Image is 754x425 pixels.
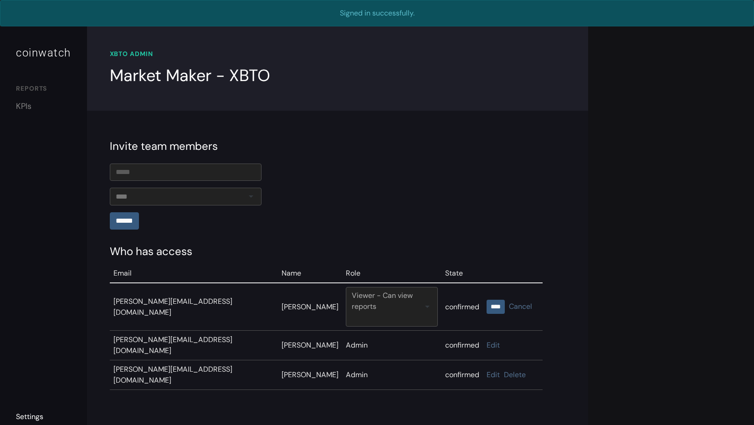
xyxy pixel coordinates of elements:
[110,243,565,260] div: Who has access
[441,331,483,360] td: confirmed
[441,360,483,390] td: confirmed
[110,264,278,283] td: Email
[16,100,71,113] a: KPIs
[509,302,532,311] a: Cancel
[441,283,483,331] td: confirmed
[441,264,483,283] td: State
[110,331,278,360] td: [PERSON_NAME][EMAIL_ADDRESS][DOMAIN_NAME]
[504,370,526,379] a: Delete
[278,283,342,331] td: [PERSON_NAME]
[278,264,342,283] td: Name
[110,283,278,331] td: [PERSON_NAME][EMAIL_ADDRESS][DOMAIN_NAME]
[110,49,565,59] div: XBTO ADMIN
[16,45,71,61] div: coinwatch
[278,360,342,390] td: [PERSON_NAME]
[16,84,71,96] div: REPORTS
[278,331,342,360] td: [PERSON_NAME]
[346,370,368,379] span: Admin
[110,63,270,88] div: Market Maker - XBTO
[342,264,442,283] td: Role
[346,340,368,350] span: Admin
[487,370,500,379] a: Edit
[110,360,278,390] td: [PERSON_NAME][EMAIL_ADDRESS][DOMAIN_NAME]
[110,138,565,154] div: Invite team members
[487,340,500,350] a: Edit
[352,290,432,312] div: Viewer - Can view reports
